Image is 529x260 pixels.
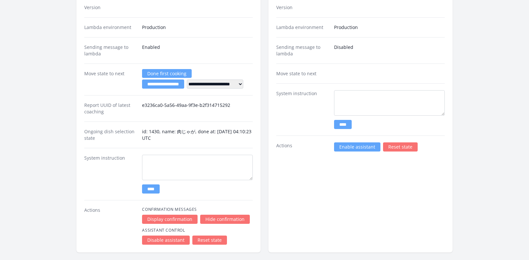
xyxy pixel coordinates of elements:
dt: Lambda environment [84,24,137,31]
dd: e3236ca0-5a56-49aa-9f3e-b2f314715292 [142,102,253,115]
h4: Assistant Control [142,228,253,233]
a: Hide confirmation [200,215,250,224]
a: Disable assistant [142,236,190,245]
a: Done first cooking [142,69,192,78]
dt: System instruction [84,155,137,194]
h4: Confirmation Messages [142,207,253,212]
dt: System instruction [276,90,329,129]
a: Enable assistant [334,142,380,152]
dt: Sending message to lambda [84,44,137,57]
dt: Version [84,4,137,11]
dd: id: 1430, name: 肉じゃが, done at: [DATE] 04:10:23 UTC [142,128,253,141]
dd: Production [334,24,445,31]
dd: Production [142,24,253,31]
dd: Disabled [334,44,445,57]
dt: Version [276,4,329,11]
dt: Lambda environment [276,24,329,31]
dd: Enabled [142,44,253,57]
a: Reset state [192,236,227,245]
a: Display confirmation [142,215,198,224]
dt: Move state to next [84,70,137,89]
a: Reset state [383,142,418,152]
dt: Sending message to lambda [276,44,329,57]
dt: Ongoing dish selection state [84,128,137,141]
dt: Actions [276,142,329,152]
dt: Move state to next [276,70,329,77]
dt: Actions [84,207,137,245]
dt: Report UUID of latest coaching [84,102,137,115]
